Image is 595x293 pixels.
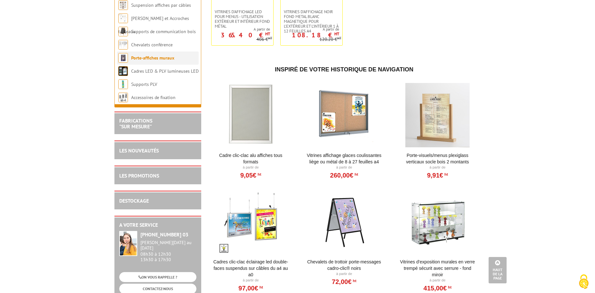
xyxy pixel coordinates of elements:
p: 365.40 € [221,33,270,37]
a: DESTOCKAGE [119,197,149,204]
p: 120.20 € [320,37,341,42]
p: À partir de [211,278,291,283]
a: Accessoires de fixation [131,95,176,100]
a: LES PROMOTIONS [119,172,159,179]
a: Haut de la page [489,257,507,283]
sup: HT [443,172,448,177]
p: À partir de [304,165,384,170]
img: Cookies (fenêtre modale) [576,274,592,290]
a: ON VOUS RAPPELLE ? [119,272,196,282]
img: Cadres LED & PLV lumineuses LED [118,66,128,76]
a: LES NOUVEAUTÉS [119,147,159,154]
a: Vitrines affichage glaces coulissantes liège ou métal de 8 à 27 feuilles A4 [304,152,384,165]
sup: HT [447,285,452,289]
p: 406 € [257,37,272,42]
img: Supports PLV [118,79,128,89]
a: Suspension affiches par câbles [131,2,191,8]
sup: HT [256,172,261,177]
span: A partir de [212,27,270,32]
strong: [PHONE_NUMBER] 03 [140,231,188,238]
p: À partir de [304,271,384,277]
sup: HT [353,172,358,177]
sup: HT [265,31,270,37]
sup: HT [258,285,263,289]
a: Supports de communication bois [131,29,196,34]
a: FABRICATIONS"Sur Mesure" [119,117,152,130]
a: 97,00€HT [239,286,263,290]
a: 9,91€HT [427,173,448,177]
div: [PERSON_NAME][DATE] au [DATE] [140,240,196,251]
sup: HT [337,36,341,40]
sup: HT [334,31,339,37]
a: Cadres LED & PLV lumineuses LED [131,68,199,74]
a: Supports PLV [131,81,157,87]
p: À partir de [211,165,291,170]
a: Chevalets conférence [131,42,173,48]
a: 9,05€HT [240,173,261,177]
a: Vitrines d'affichage LED pour Menus - utilisation extérieur et intérieur fond métal [212,9,273,29]
a: 72,00€HT [332,280,356,284]
a: VITRINES D'AFFICHAGE NOIR FOND METAL BLANC MAGNETIQUE POUR L'EXTÉRIEUR ET L'INTÉRIEUR 1 À 12 FEUI... [281,9,342,33]
span: Inspiré de votre historique de navigation [275,66,413,73]
sup: HT [268,36,272,40]
img: Accessoires de fixation [118,93,128,102]
a: Vitrines d'exposition murales en verre trempé sécurit avec serrure - fond miroir [398,259,477,278]
p: À partir de [398,165,477,170]
img: Chevalets conférence [118,40,128,50]
a: Porte-affiches muraux [131,55,174,61]
img: Suspension affiches par câbles [118,0,128,10]
span: VITRINES D'AFFICHAGE NOIR FOND METAL BLANC MAGNETIQUE POUR L'EXTÉRIEUR ET L'INTÉRIEUR 1 À 12 FEUI... [284,9,339,33]
h2: A votre service [119,222,196,228]
sup: HT [352,279,356,283]
a: 260,00€HT [330,173,358,177]
a: Cadres clic-clac éclairage LED double-faces suspendus sur câbles du A4 au A0 [211,259,291,278]
p: 108.18 € [292,33,339,37]
img: Porte-affiches muraux [118,53,128,63]
p: À partir de [398,278,477,283]
div: 08h30 à 12h30 13h30 à 17h30 [140,240,196,262]
img: Cimaises et Accroches tableaux [118,14,128,23]
img: widget-service.jpg [119,231,137,256]
span: A partir de [281,27,339,32]
a: [PERSON_NAME] et Accroches tableaux [118,15,189,34]
a: Porte-Visuels/Menus Plexiglass Verticaux Socle Bois 2 Montants [398,152,477,165]
a: 415,00€HT [423,286,451,290]
a: Chevalets de trottoir porte-messages Cadro-Clic® Noirs [304,259,384,271]
span: Vitrines d'affichage LED pour Menus - utilisation extérieur et intérieur fond métal [215,9,270,29]
a: Cadre Clic-Clac Alu affiches tous formats [211,152,291,165]
button: Cookies (fenêtre modale) [572,271,595,293]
